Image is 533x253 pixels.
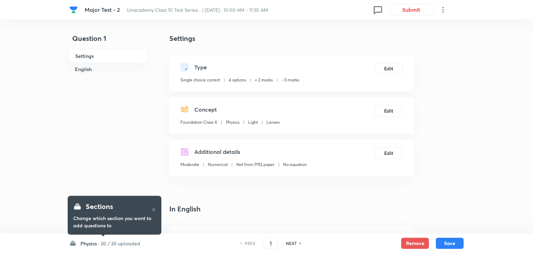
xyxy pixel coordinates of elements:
img: questionDetails.svg [180,148,189,156]
h4: In English [169,204,414,214]
p: Moderate [180,162,199,168]
p: + 2 marks [255,77,273,83]
img: questionType.svg [180,63,189,71]
h4: Question 1 [69,33,147,49]
p: - 0 marks [281,77,299,83]
span: Unacademy Class 10 Test Series... | [DATE] · 10:00 AM - 11:30 AM [127,7,268,13]
h6: Settings [69,49,147,63]
p: Foundation Class X [180,119,217,125]
h4: Settings [169,33,414,44]
h6: NEXT [286,240,297,246]
p: Light [248,119,258,125]
a: Company Logo [69,6,79,14]
button: Edit [375,105,403,116]
p: Numerical [208,162,228,168]
h5: Additional details [194,148,240,156]
p: Physics [226,119,239,125]
button: Edit [375,148,403,159]
button: Edit [375,63,403,74]
img: Company Logo [69,6,78,14]
h6: English [69,63,147,76]
p: Single choice correct [180,77,220,83]
h4: Sections [86,201,113,212]
h6: Change which section you want to add questions to [73,215,156,229]
button: Save [436,238,464,249]
button: Remove [401,238,429,249]
p: Lenses [266,119,280,125]
h6: PREV [245,240,255,246]
p: Not from PYQ paper [236,162,274,168]
h6: Physics · [81,240,100,247]
button: Submit [389,4,433,15]
h6: 20 / 20 uploaded [101,240,140,247]
p: 4 options [229,77,246,83]
span: Major Test - 2 [85,6,120,13]
h5: Type [194,63,207,71]
h5: Concept [194,105,217,114]
img: questionConcept.svg [180,105,189,114]
p: No equation [283,162,307,168]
